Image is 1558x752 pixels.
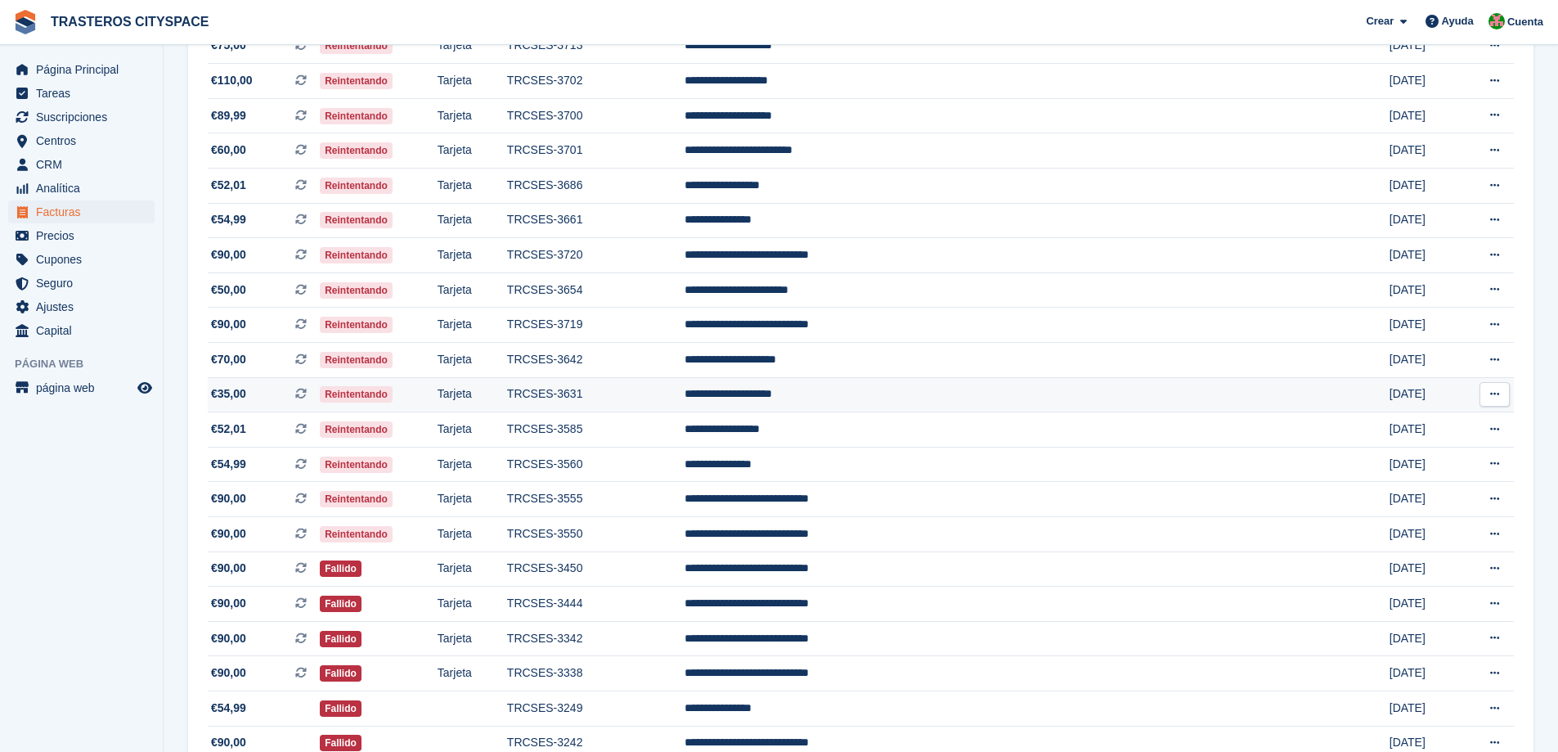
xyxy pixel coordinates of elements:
a: menú [8,376,155,399]
span: Seguro [36,272,134,295]
span: €90,00 [211,560,246,577]
td: [DATE] [1390,656,1458,691]
td: Tarjeta [438,656,507,691]
td: TRCSES-3713 [507,29,685,64]
a: Vista previa de la tienda [135,378,155,398]
td: Tarjeta [438,29,507,64]
span: €90,00 [211,630,246,647]
td: TRCSES-3654 [507,272,685,308]
td: [DATE] [1390,587,1458,622]
td: TRCSES-3249 [507,691,685,726]
span: Fallido [320,700,361,717]
span: €50,00 [211,281,246,299]
img: CitySpace [1488,13,1505,29]
span: Reintentando [320,352,393,368]
td: Tarjeta [438,447,507,482]
span: €35,00 [211,385,246,403]
span: €75,00 [211,37,246,54]
td: TRCSES-3702 [507,64,685,99]
span: €90,00 [211,246,246,263]
span: Reintentando [320,526,393,543]
td: Tarjeta [438,621,507,656]
span: Fallido [320,596,361,612]
a: menu [8,58,155,81]
span: Cupones [36,248,134,271]
span: €54,99 [211,700,246,717]
td: Tarjeta [438,482,507,517]
span: Página web [15,356,163,372]
td: TRCSES-3661 [507,203,685,238]
td: Tarjeta [438,517,507,552]
a: menu [8,200,155,223]
td: Tarjeta [438,587,507,622]
td: TRCSES-3560 [507,447,685,482]
a: menu [8,295,155,318]
span: Tareas [36,82,134,105]
a: menu [8,106,155,128]
span: Reintentando [320,386,393,403]
td: TRCSES-3631 [507,377,685,412]
a: menu [8,129,155,152]
a: menu [8,272,155,295]
span: página web [36,376,134,399]
span: Reintentando [320,178,393,194]
td: [DATE] [1390,377,1458,412]
span: €52,01 [211,421,246,438]
td: [DATE] [1390,447,1458,482]
td: Tarjeta [438,377,507,412]
span: Reintentando [320,282,393,299]
span: €54,99 [211,456,246,473]
td: TRCSES-3550 [507,517,685,552]
a: menu [8,224,155,247]
span: Capital [36,319,134,342]
span: Fallido [320,735,361,751]
span: €70,00 [211,351,246,368]
td: [DATE] [1390,621,1458,656]
td: [DATE] [1390,238,1458,273]
td: Tarjeta [438,133,507,169]
span: Cuenta [1507,14,1543,30]
span: €54,99 [211,211,246,228]
span: Crear [1366,13,1394,29]
td: [DATE] [1390,691,1458,726]
td: [DATE] [1390,308,1458,343]
span: Reintentando [320,108,393,124]
a: menu [8,153,155,176]
span: Fallido [320,561,361,577]
td: [DATE] [1390,29,1458,64]
td: [DATE] [1390,133,1458,169]
span: Reintentando [320,212,393,228]
td: [DATE] [1390,343,1458,378]
td: TRCSES-3686 [507,169,685,204]
span: €90,00 [211,316,246,333]
span: Reintentando [320,421,393,438]
span: CRM [36,153,134,176]
td: TRCSES-3555 [507,482,685,517]
span: Reintentando [320,38,393,54]
span: Precios [36,224,134,247]
a: menu [8,319,155,342]
span: €110,00 [211,72,253,89]
td: Tarjeta [438,98,507,133]
span: €52,01 [211,177,246,194]
td: Tarjeta [438,412,507,448]
td: TRCSES-3342 [507,621,685,656]
span: €60,00 [211,142,246,159]
a: menu [8,177,155,200]
span: €90,00 [211,664,246,682]
span: Reintentando [320,247,393,263]
td: Tarjeta [438,203,507,238]
span: €90,00 [211,525,246,543]
td: Tarjeta [438,343,507,378]
span: Reintentando [320,491,393,507]
img: stora-icon-8386f47178a22dfd0bd8f6a31ec36ba5ce8667c1dd55bd0f319d3a0aa187defe.svg [13,10,38,34]
a: TRASTEROS CITYSPACE [44,8,216,35]
td: [DATE] [1390,552,1458,587]
td: [DATE] [1390,64,1458,99]
td: TRCSES-3642 [507,343,685,378]
span: Ayuda [1442,13,1474,29]
td: TRCSES-3719 [507,308,685,343]
td: TRCSES-3585 [507,412,685,448]
td: TRCSES-3450 [507,552,685,587]
span: €90,00 [211,734,246,751]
